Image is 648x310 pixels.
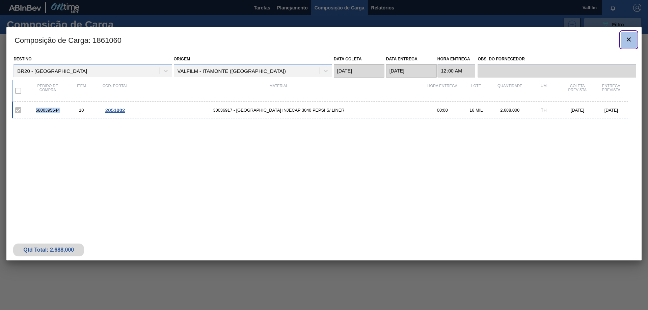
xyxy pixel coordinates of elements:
[459,84,493,98] div: Lote
[527,108,561,113] div: TH
[493,108,527,113] div: 2.688,000
[594,108,628,113] div: [DATE]
[493,84,527,98] div: Quantidade
[98,107,132,113] div: Ir para o Pedido
[386,57,417,61] label: Data Entrega
[31,84,64,98] div: Pedido de compra
[386,64,437,78] input: dd/mm/yyyy
[459,108,493,113] div: 16 MIL
[13,57,31,61] label: Destino
[105,107,125,113] span: 2051002
[561,84,594,98] div: Coleta Prevista
[18,247,79,253] div: Qtd Total: 2.688,000
[174,57,190,61] label: Origem
[64,108,98,113] div: 10
[437,54,476,64] label: Hora Entrega
[527,84,561,98] div: UM
[561,108,594,113] div: [DATE]
[426,84,459,98] div: Hora Entrega
[98,84,132,98] div: Cód. Portal
[334,64,384,78] input: dd/mm/yyyy
[64,84,98,98] div: Item
[594,84,628,98] div: Entrega Prevista
[478,54,636,64] label: Obs. do Fornecedor
[6,27,642,53] h3: Composição de Carga : 1861060
[132,84,426,98] div: Material
[31,108,64,113] div: 5800395644
[334,57,362,61] label: Data coleta
[132,108,426,113] span: 30036917 - TAMPA INJECAP 3040 PEPSI S/ LINER
[426,108,459,113] div: 00:00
